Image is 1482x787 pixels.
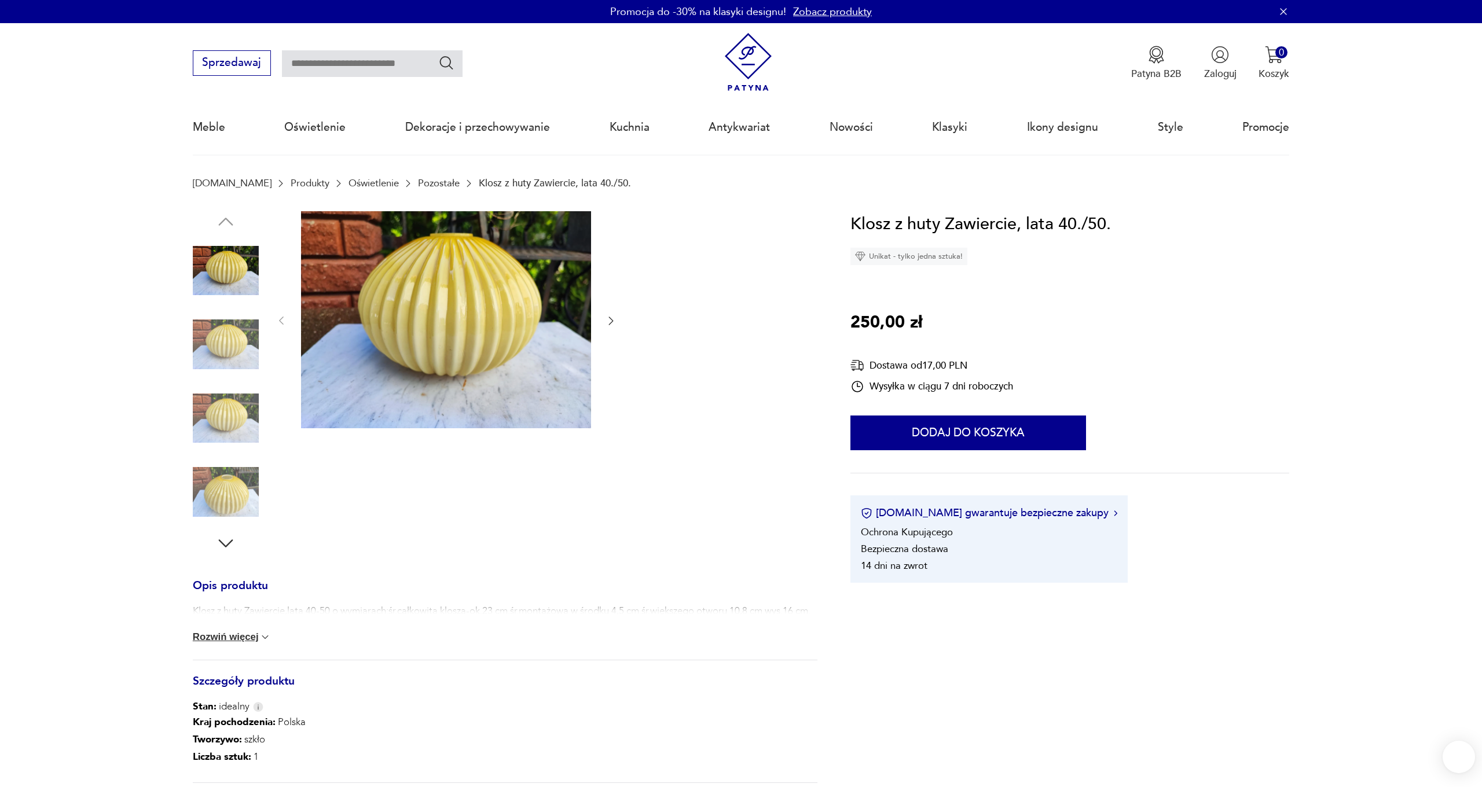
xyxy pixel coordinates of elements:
[291,178,329,189] a: Produkty
[1242,101,1289,154] a: Promocje
[193,311,259,377] img: Zdjęcie produktu Klosz z huty Zawiercie, lata 40./50.
[793,5,872,19] a: Zobacz produkty
[193,733,242,746] b: Tworzywo :
[253,702,263,712] img: Info icon
[861,507,872,519] img: Ikona certyfikatu
[259,631,271,643] img: chevron down
[1131,46,1182,80] button: Patyna B2B
[284,101,346,154] a: Oświetlenie
[193,59,271,68] a: Sprzedawaj
[861,559,927,572] li: 14 dni na zwrot
[1158,101,1183,154] a: Style
[610,101,650,154] a: Kuchnia
[1204,46,1237,80] button: Zaloguj
[1131,46,1182,80] a: Ikona medaluPatyna B2B
[610,5,786,19] p: Promocja do -30% na klasyki designu!
[193,101,225,154] a: Meble
[855,251,865,262] img: Ikona diamentu
[193,238,259,304] img: Zdjęcie produktu Klosz z huty Zawiercie, lata 40./50.
[719,33,777,91] img: Patyna - sklep z meblami i dekoracjami vintage
[193,715,276,729] b: Kraj pochodzenia :
[438,54,455,71] button: Szukaj
[193,604,810,618] p: Klosz z huty Zawiercie,lata 40-50 o wymiarach:śr.całkowita klosza-ok.23 cm.śr.montażowa w środku ...
[193,748,306,766] p: 1
[861,506,1117,520] button: [DOMAIN_NAME] gwarantuje bezpieczne zakupy
[932,101,967,154] a: Klasyki
[709,101,770,154] a: Antykwariat
[1443,741,1475,773] iframe: Smartsupp widget button
[193,631,272,643] button: Rozwiń więcej
[193,731,306,748] p: szkło
[193,700,250,714] span: idealny
[850,248,967,265] div: Unikat - tylko jedna sztuka!
[1114,510,1117,516] img: Ikona strzałki w prawo
[193,714,306,731] p: Polska
[1147,46,1165,64] img: Ikona medalu
[1265,46,1283,64] img: Ikona koszyka
[850,310,922,336] p: 250,00 zł
[861,542,948,556] li: Bezpieczna dostawa
[193,700,217,713] b: Stan:
[1259,46,1289,80] button: 0Koszyk
[405,101,550,154] a: Dekoracje i przechowywanie
[1211,46,1229,64] img: Ikonka użytkownika
[193,459,259,525] img: Zdjęcie produktu Klosz z huty Zawiercie, lata 40./50.
[1131,67,1182,80] p: Patyna B2B
[1275,46,1287,58] div: 0
[850,358,864,373] img: Ikona dostawy
[193,178,272,189] a: [DOMAIN_NAME]
[418,178,460,189] a: Pozostałe
[830,101,873,154] a: Nowości
[850,380,1013,394] div: Wysyłka w ciągu 7 dni roboczych
[193,677,817,700] h3: Szczegóły produktu
[479,178,631,189] p: Klosz z huty Zawiercie, lata 40./50.
[349,178,399,189] a: Oświetlenie
[193,385,259,451] img: Zdjęcie produktu Klosz z huty Zawiercie, lata 40./50.
[850,211,1111,238] h1: Klosz z huty Zawiercie, lata 40./50.
[193,582,817,605] h3: Opis produktu
[1204,67,1237,80] p: Zaloguj
[1259,67,1289,80] p: Koszyk
[861,525,953,539] li: Ochrona Kupującego
[1027,101,1098,154] a: Ikony designu
[193,50,271,76] button: Sprzedawaj
[850,358,1013,373] div: Dostawa od 17,00 PLN
[193,750,251,763] b: Liczba sztuk:
[301,211,591,429] img: Zdjęcie produktu Klosz z huty Zawiercie, lata 40./50.
[850,415,1086,450] button: Dodaj do koszyka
